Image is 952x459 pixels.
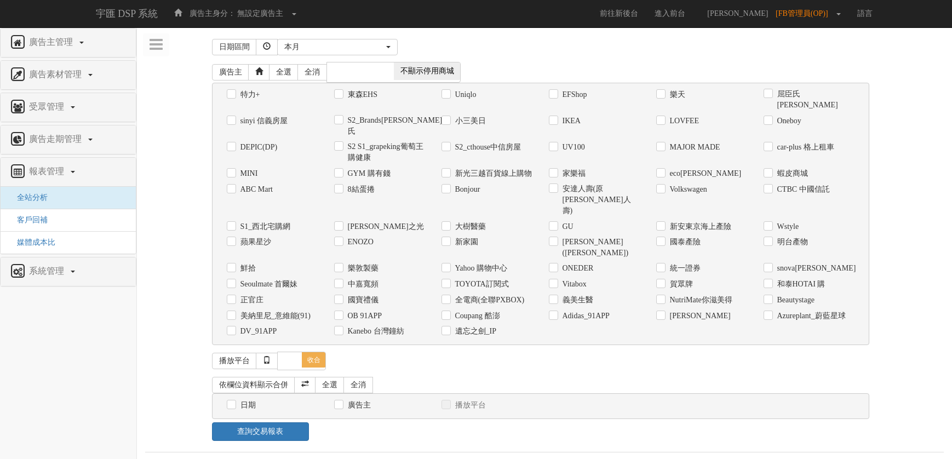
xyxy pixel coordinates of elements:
[302,352,326,368] span: 收合
[702,9,773,18] span: [PERSON_NAME]
[343,377,373,393] a: 全消
[345,279,378,290] label: 中嘉寬頻
[345,295,378,306] label: 國寶禮儀
[667,295,732,306] label: NutriMate你滋美得
[9,193,48,202] a: 全站分析
[345,311,382,322] label: OB 91APP
[345,221,424,232] label: [PERSON_NAME]之光
[667,279,693,290] label: 賀眾牌
[452,221,486,232] label: 大樹醫藥
[345,168,391,179] label: GYM 購有錢
[238,326,277,337] label: DV_91APP
[238,142,278,153] label: DEPIC(DP)
[775,221,799,232] label: Wstyle
[560,311,610,322] label: Adidas_91APP
[667,116,699,127] label: LOVFEE
[452,295,525,306] label: 全電商(全聯PXBOX)
[238,168,258,179] label: MINI
[190,9,236,18] span: 廣告主身分：
[9,238,55,246] a: 媒體成本比
[775,237,808,248] label: 明台產物
[452,400,486,411] label: 播放平台
[26,266,70,276] span: 系統管理
[238,263,256,274] label: 鮮拾
[345,237,374,248] label: ENOZO
[9,99,128,116] a: 受眾管理
[452,237,478,248] label: 新家園
[452,279,509,290] label: TOYOTA訂閱式
[560,279,587,290] label: Vitabox
[9,216,48,224] a: 客戶回補
[237,9,283,18] span: 無設定廣告主
[26,102,70,111] span: 受眾管理
[238,295,263,306] label: 正官庄
[238,279,298,290] label: Seoulmate 首爾妹
[345,326,404,337] label: Kanebo 台灣鐘紡
[9,34,128,51] a: 廣告主管理
[452,89,477,100] label: Uniqlo
[775,279,825,290] label: 和泰HOTAI 購
[9,163,128,181] a: 報表管理
[315,377,345,393] a: 全選
[775,168,808,179] label: 蝦皮商城
[775,311,846,322] label: Azureplant_蔚藍星球
[238,237,271,248] label: 蘋果星沙
[9,263,128,280] a: 系統管理
[269,64,299,81] a: 全選
[26,37,78,47] span: 廣告主管理
[775,295,815,306] label: Beautystage
[238,400,256,411] label: 日期
[277,39,398,55] button: 本月
[775,263,854,274] label: snova[PERSON_NAME]
[560,142,585,153] label: UV100
[667,89,685,100] label: 樂天
[284,42,384,53] div: 本月
[775,116,801,127] label: Oneboy
[560,116,581,127] label: IKEA
[238,89,260,100] label: 特力+
[393,62,460,80] span: 不顯示停用商城
[26,70,87,79] span: 廣告素材管理
[452,326,496,337] label: 遺忘之劍_IP
[345,89,377,100] label: 東森EHS
[9,66,128,84] a: 廣告素材管理
[9,131,128,148] a: 廣告走期管理
[26,134,87,144] span: 廣告走期管理
[560,237,640,259] label: [PERSON_NAME]([PERSON_NAME])
[560,221,574,232] label: GU
[452,116,486,127] label: 小三美日
[345,400,371,411] label: 廣告主
[667,184,707,195] label: Volkswagen
[776,9,834,18] span: [FB管理員(OP)]
[345,184,375,195] label: 8結蛋捲
[238,116,288,127] label: sinyi 信義房屋
[238,184,273,195] label: ABC Mart
[452,142,521,153] label: S2_cthouse中信房屋
[667,221,731,232] label: 新安東京海上產險
[560,183,640,216] label: 安達人壽(原[PERSON_NAME]人壽)
[775,89,854,111] label: 屈臣氏[PERSON_NAME]
[345,115,425,137] label: S2_Brands[PERSON_NAME]氏
[452,184,480,195] label: Bonjour
[775,142,834,153] label: car-plus 格上租車
[345,263,378,274] label: 樂敦製藥
[345,141,425,163] label: S2 S1_grapeking葡萄王購健康
[667,263,701,274] label: 統一證券
[212,422,309,441] a: 查詢交易報表
[297,64,327,81] a: 全消
[775,184,830,195] label: CTBC 中國信託
[667,142,720,153] label: MAJOR MADE
[667,237,701,248] label: 國泰產險
[560,89,587,100] label: EFShop
[238,221,291,232] label: S1_西北宅購網
[560,263,594,274] label: ONEDER
[560,168,586,179] label: 家樂福
[238,311,311,322] label: 美納里尼_意維能(91)
[667,311,731,322] label: [PERSON_NAME]
[452,168,532,179] label: 新光三越百貨線上購物
[560,295,593,306] label: 義美生醫
[452,263,507,274] label: Yahoo 購物中心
